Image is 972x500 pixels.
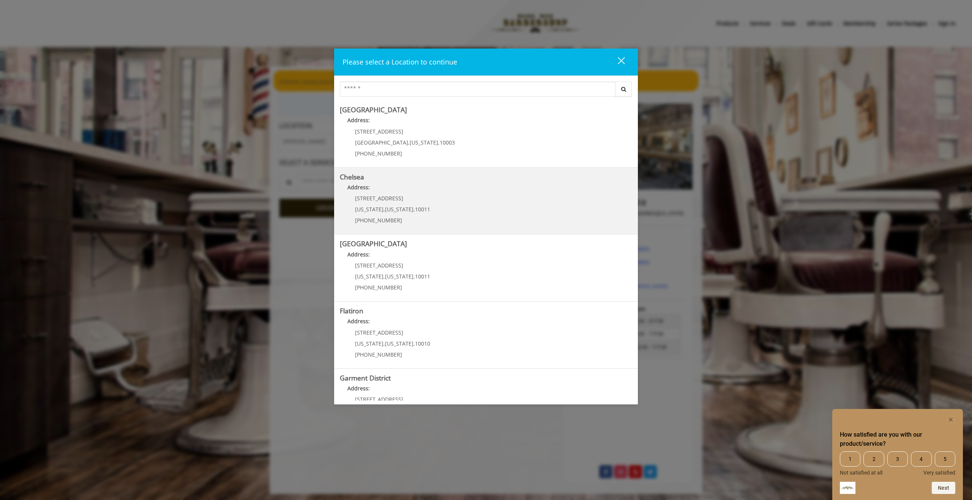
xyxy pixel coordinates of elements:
[887,451,908,467] span: 3
[840,451,860,467] span: 1
[413,273,415,280] span: ,
[911,451,931,467] span: 4
[355,217,402,224] span: [PHONE_NUMBER]
[619,86,628,92] i: Search button
[355,273,383,280] span: [US_STATE]
[415,273,430,280] span: 10011
[347,251,370,258] b: Address:
[355,284,402,291] span: [PHONE_NUMBER]
[355,139,408,146] span: [GEOGRAPHIC_DATA]
[385,273,413,280] span: [US_STATE]
[340,373,391,382] b: Garment District
[340,306,363,315] b: Flatiron
[355,206,383,213] span: [US_STATE]
[342,57,457,66] span: Please select a Location to continue
[355,329,403,336] span: [STREET_ADDRESS]
[355,340,383,347] span: [US_STATE]
[932,482,955,494] button: Next question
[347,385,370,392] b: Address:
[410,139,438,146] span: [US_STATE]
[946,415,955,424] button: Hide survey
[355,128,403,135] span: [STREET_ADDRESS]
[923,470,955,476] span: Very satisfied
[438,139,440,146] span: ,
[383,340,385,347] span: ,
[609,57,624,68] div: close dialog
[415,340,430,347] span: 10010
[840,415,955,494] div: How satisfied are you with our product/service? Select an option from 1 to 5, with 1 being Not sa...
[355,195,403,202] span: [STREET_ADDRESS]
[355,351,402,358] span: [PHONE_NUMBER]
[413,340,415,347] span: ,
[863,451,884,467] span: 2
[604,54,630,70] button: close dialog
[340,105,407,114] b: [GEOGRAPHIC_DATA]
[355,396,403,403] span: [STREET_ADDRESS]
[440,139,455,146] span: 10003
[415,206,430,213] span: 10011
[340,172,364,181] b: Chelsea
[340,239,407,248] b: [GEOGRAPHIC_DATA]
[340,82,632,101] div: Center Select
[385,206,413,213] span: [US_STATE]
[383,206,385,213] span: ,
[385,340,413,347] span: [US_STATE]
[383,273,385,280] span: ,
[355,262,403,269] span: [STREET_ADDRESS]
[347,116,370,124] b: Address:
[840,430,955,448] h2: How satisfied are you with our product/service? Select an option from 1 to 5, with 1 being Not sa...
[935,451,955,467] span: 5
[347,318,370,325] b: Address:
[840,470,882,476] span: Not satisfied at all
[347,184,370,191] b: Address:
[355,150,402,157] span: [PHONE_NUMBER]
[413,206,415,213] span: ,
[408,139,410,146] span: ,
[840,451,955,476] div: How satisfied are you with our product/service? Select an option from 1 to 5, with 1 being Not sa...
[340,82,615,97] input: Search Center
